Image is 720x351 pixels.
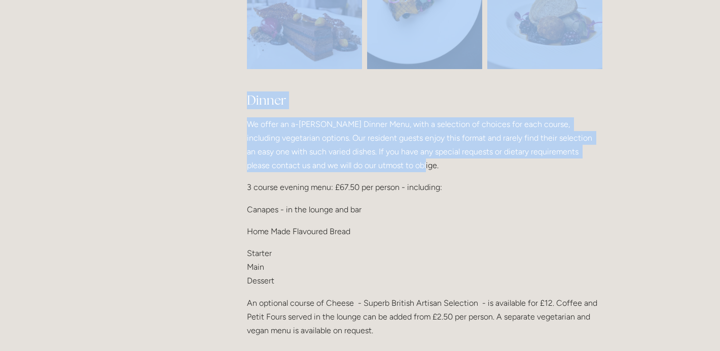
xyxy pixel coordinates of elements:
p: Starter Main Dessert [247,246,602,288]
p: We offer an a-[PERSON_NAME] Dinner Menu, with a selection of choices for each course, including v... [247,117,602,173]
p: Home Made Flavoured Bread [247,225,602,238]
p: Canapes - in the lounge and bar [247,203,602,216]
p: 3 course evening menu: £67.50 per person - including: [247,180,602,194]
p: An optional course of Cheese - Superb British Artisan Selection - is available for £12. Coffee an... [247,296,602,338]
h2: Dinner [247,91,602,109]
